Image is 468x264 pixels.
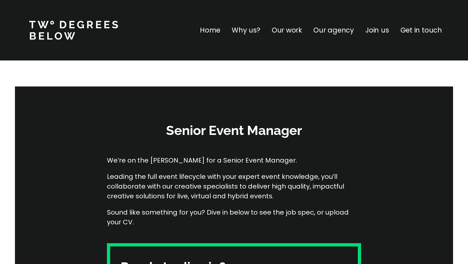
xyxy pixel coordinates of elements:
a: Home [200,25,220,35]
a: Why us? [232,25,260,35]
a: Get in touch [400,25,442,35]
h3: Senior Event Manager [136,122,331,139]
a: Join us [365,25,389,35]
a: Our work [272,25,302,35]
p: Sound like something for you? Dive in below to see the job spec, or upload your CV. [107,207,361,227]
p: We’re on the [PERSON_NAME] for a Senior Event Manager. [107,155,361,165]
a: Our agency [313,25,354,35]
p: Leading the full event lifecycle with your expert event knowledge, you’ll collaborate with our cr... [107,172,361,201]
